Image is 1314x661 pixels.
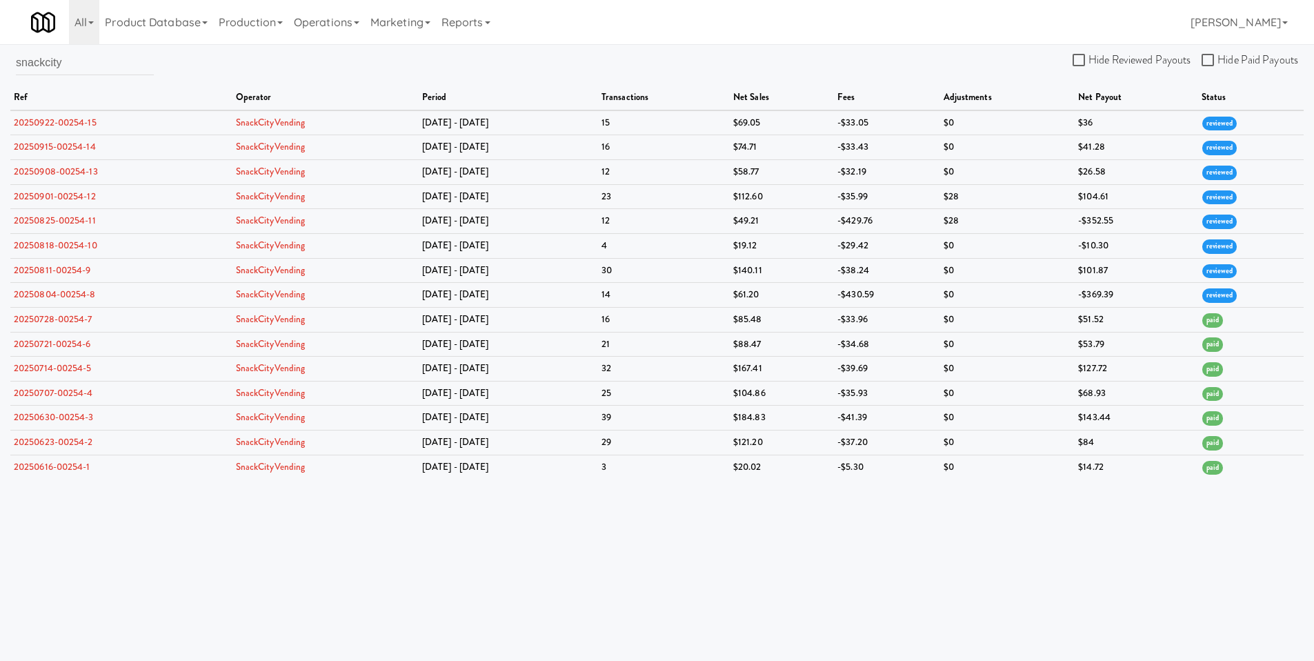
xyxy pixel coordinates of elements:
a: SnackCityVending [236,264,306,277]
a: 20250915-00254-14 [14,140,96,153]
td: $0 [940,455,1075,479]
td: $112.60 [730,184,834,209]
td: $0 [940,110,1075,135]
td: $53.79 [1075,332,1197,357]
a: SnackCityVending [236,337,306,351]
td: -$37.20 [834,431,939,455]
td: -$430.59 [834,283,939,308]
td: $26.58 [1075,159,1197,184]
label: Hide Paid Payouts [1202,50,1298,70]
td: $88.47 [730,332,834,357]
th: net payout [1075,86,1197,110]
input: Hide Paid Payouts [1202,55,1217,66]
span: paid [1202,411,1223,426]
td: [DATE] - [DATE] [419,332,598,357]
td: $0 [940,357,1075,382]
td: [DATE] - [DATE] [419,184,598,209]
td: $104.86 [730,381,834,406]
a: 20250825-00254-11 [14,214,96,227]
a: 20250630-00254-3 [14,411,94,424]
td: $49.21 [730,209,834,234]
td: $0 [940,332,1075,357]
td: 16 [598,135,730,160]
span: reviewed [1202,117,1237,131]
td: $0 [940,159,1075,184]
td: [DATE] - [DATE] [419,135,598,160]
th: transactions [598,86,730,110]
td: [DATE] - [DATE] [419,110,598,135]
td: $74.71 [730,135,834,160]
td: 12 [598,159,730,184]
a: SnackCityVending [236,288,306,301]
td: $121.20 [730,431,834,455]
td: -$34.68 [834,332,939,357]
a: 20250616-00254-1 [14,460,90,473]
td: -$32.19 [834,159,939,184]
a: SnackCityVending [236,140,306,153]
td: 14 [598,283,730,308]
td: -$5.30 [834,455,939,479]
th: status [1198,86,1304,110]
td: -$33.43 [834,135,939,160]
td: -$33.96 [834,307,939,332]
a: SnackCityVending [236,239,306,252]
a: SnackCityVending [236,116,306,129]
td: 12 [598,209,730,234]
td: $41.28 [1075,135,1197,160]
a: SnackCityVending [236,214,306,227]
td: 16 [598,307,730,332]
td: $0 [940,431,1075,455]
td: 39 [598,406,730,431]
td: $84 [1075,431,1197,455]
td: [DATE] - [DATE] [419,258,598,283]
td: -$352.55 [1075,209,1197,234]
a: 20250721-00254-6 [14,337,91,351]
td: $0 [940,307,1075,332]
td: [DATE] - [DATE] [419,283,598,308]
td: [DATE] - [DATE] [419,159,598,184]
td: -$35.99 [834,184,939,209]
td: [DATE] - [DATE] [419,209,598,234]
span: paid [1202,436,1223,451]
th: adjustments [940,86,1075,110]
td: $19.12 [730,233,834,258]
td: [DATE] - [DATE] [419,455,598,479]
span: reviewed [1202,215,1237,229]
td: $0 [940,406,1075,431]
td: $0 [940,135,1075,160]
label: Hide Reviewed Payouts [1073,50,1191,70]
span: paid [1202,461,1223,475]
span: paid [1202,362,1223,377]
td: 23 [598,184,730,209]
a: 20250818-00254-10 [14,239,97,252]
td: $20.02 [730,455,834,479]
td: $61.20 [730,283,834,308]
a: SnackCityVending [236,165,306,178]
td: $104.61 [1075,184,1197,209]
td: 30 [598,258,730,283]
td: 15 [598,110,730,135]
td: $167.41 [730,357,834,382]
td: 3 [598,455,730,479]
td: $0 [940,233,1075,258]
th: net sales [730,86,834,110]
a: 20250707-00254-4 [14,386,93,399]
a: SnackCityVending [236,190,306,203]
a: 20250811-00254-9 [14,264,91,277]
td: -$429.76 [834,209,939,234]
td: $68.93 [1075,381,1197,406]
a: 20250623-00254-2 [14,435,93,448]
a: 20250908-00254-13 [14,165,98,178]
a: 20250901-00254-12 [14,190,96,203]
td: $127.72 [1075,357,1197,382]
a: 20250922-00254-15 [14,116,97,129]
td: 32 [598,357,730,382]
td: [DATE] - [DATE] [419,307,598,332]
td: -$39.69 [834,357,939,382]
td: [DATE] - [DATE] [419,406,598,431]
a: SnackCityVending [236,362,306,375]
td: $28 [940,184,1075,209]
a: 20250728-00254-7 [14,313,92,326]
td: $184.83 [730,406,834,431]
td: -$33.05 [834,110,939,135]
